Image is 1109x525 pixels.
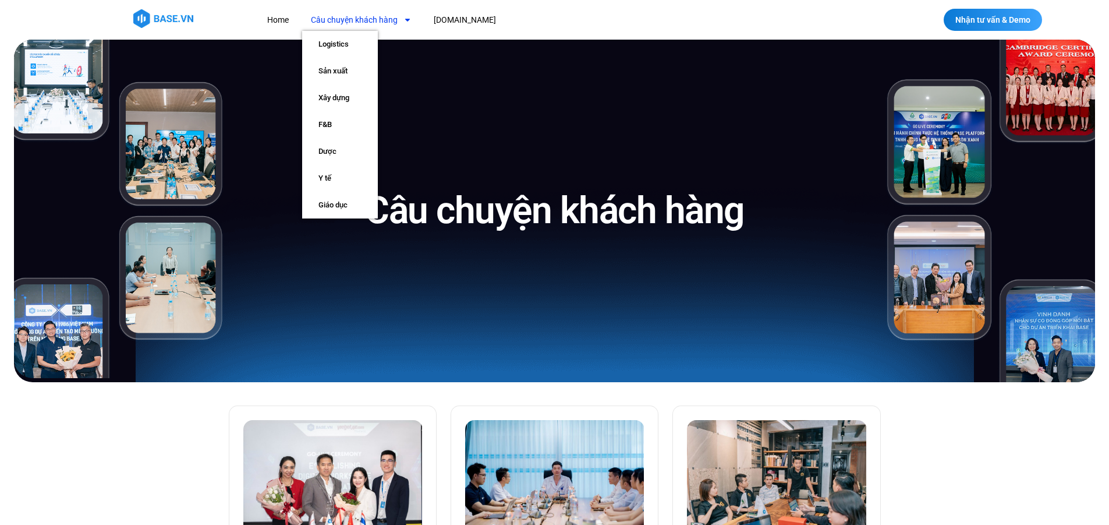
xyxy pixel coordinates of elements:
span: Nhận tư vấn & Demo [955,16,1030,24]
a: Giáo dục [302,192,378,219]
a: Sản xuất [302,58,378,84]
ul: Câu chuyện khách hàng [302,31,378,219]
a: Nhận tư vấn & Demo [944,9,1042,31]
a: Y tế [302,165,378,192]
a: Dược [302,138,378,165]
a: F&B [302,111,378,138]
h1: Câu chuyện khách hàng [365,186,744,235]
a: Logistics [302,31,378,58]
a: Home [258,9,297,31]
a: [DOMAIN_NAME] [425,9,505,31]
a: Câu chuyện khách hàng [302,9,420,31]
a: Xây dựng [302,84,378,111]
nav: Menu [258,9,710,31]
